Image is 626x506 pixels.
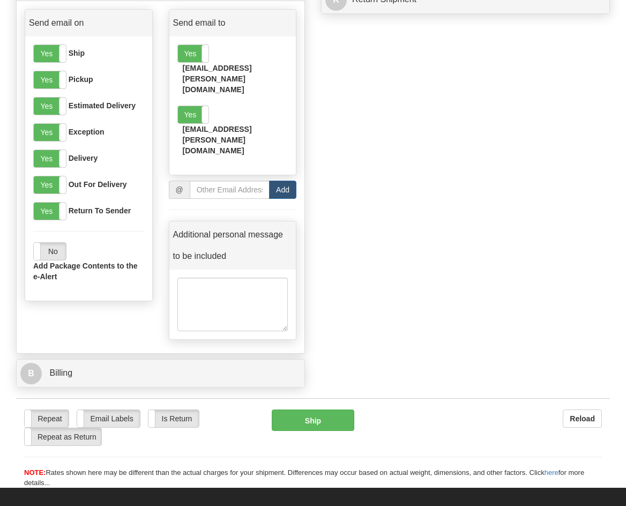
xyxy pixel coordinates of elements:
[570,414,595,423] b: Reload
[69,100,136,111] label: Estimated Delivery
[563,410,602,428] button: Reload
[69,74,93,85] label: Pickup
[69,126,105,137] label: Exception
[148,410,199,427] label: Is Return
[34,150,66,167] label: Yes
[269,181,296,199] button: Add
[33,261,144,282] label: Add Package Contents to the e-Alert
[34,71,66,88] label: Yes
[272,410,355,431] button: Ship
[169,181,190,199] span: @
[24,468,46,477] span: NOTE:
[29,12,148,34] a: Send email on
[25,410,69,427] label: Repeat
[183,63,288,95] label: [EMAIL_ADDRESS][PERSON_NAME][DOMAIN_NAME]
[545,468,558,477] a: here
[34,203,66,220] label: Yes
[173,12,293,34] a: Send email to
[34,45,66,62] label: Yes
[178,45,208,62] label: Yes
[178,106,208,123] label: Yes
[49,368,72,377] span: Billing
[20,363,42,384] span: B
[183,124,288,156] label: [EMAIL_ADDRESS][PERSON_NAME][DOMAIN_NAME]
[20,362,301,384] a: B Billing
[173,224,293,267] a: Additional personal message to be included
[77,410,140,427] label: Email Labels
[69,48,85,58] label: Ship
[69,205,131,216] label: Return To Sender
[34,124,66,141] label: Yes
[69,153,98,163] label: Delivery
[34,176,66,194] label: Yes
[34,98,66,115] label: Yes
[69,179,127,190] label: Out For Delivery
[25,428,101,445] label: Repeat as Return
[190,181,270,199] input: Other Email Address
[34,243,66,260] label: No
[16,468,610,488] div: Rates shown here may be different than the actual charges for your shipment. Differences may occu...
